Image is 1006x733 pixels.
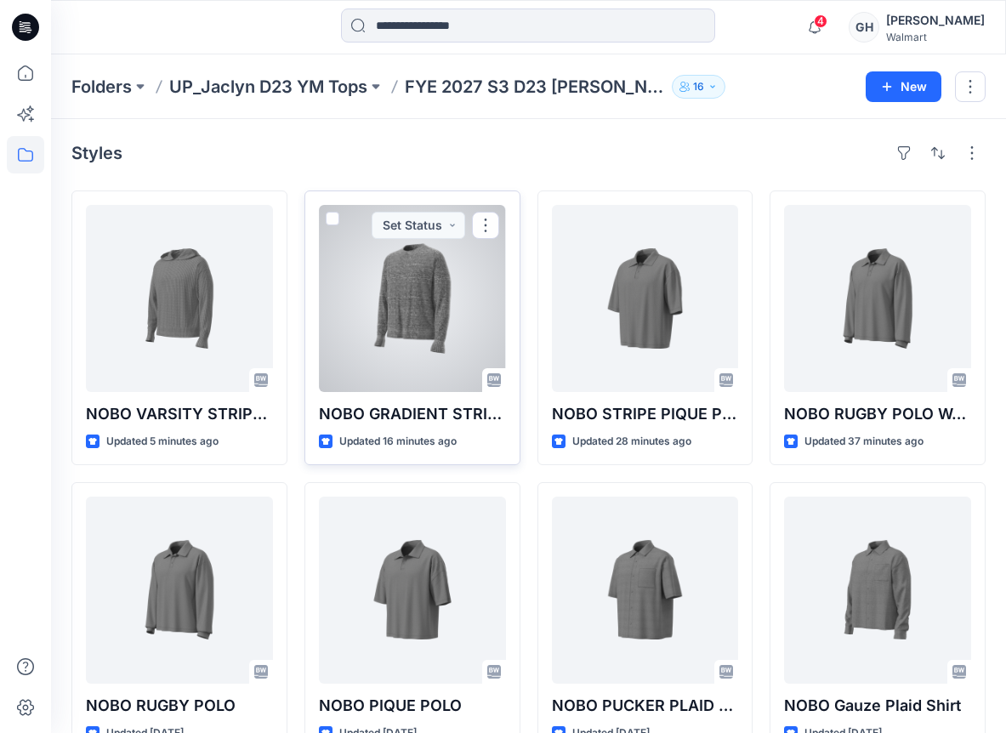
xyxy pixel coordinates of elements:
[784,402,971,426] p: NOBO RUGBY POLO W. DENIM COLLAR
[552,694,739,718] p: NOBO PUCKER PLAID SHIRT
[71,143,122,163] h4: Styles
[814,14,827,28] span: 4
[169,75,367,99] a: UP_Jaclyn D23 YM Tops
[86,205,273,392] a: NOBO VARSITY STRIPE HOODIE SWEATER
[866,71,941,102] button: New
[106,433,219,451] p: Updated 5 minutes ago
[319,402,506,426] p: NOBO GRADIENT STRIPE CREW SWEATER
[405,75,665,99] p: FYE 2027 S3 D23 [PERSON_NAME] YM Tops GT IMPORTS
[86,497,273,684] a: NOBO RUGBY POLO
[784,694,971,718] p: NOBO Gauze Plaid Shirt
[86,694,273,718] p: NOBO RUGBY POLO
[784,205,971,392] a: NOBO RUGBY POLO W. DENIM COLLAR
[886,31,985,43] div: Walmart
[71,75,132,99] a: Folders
[552,205,739,392] a: NOBO STRIPE PIQUE POLO
[804,433,924,451] p: Updated 37 minutes ago
[849,12,879,43] div: GH
[319,497,506,684] a: NOBO PIQUE POLO
[552,497,739,684] a: NOBO PUCKER PLAID SHIRT
[86,402,273,426] p: NOBO VARSITY STRIPE HOODIE SWEATER
[672,75,725,99] button: 16
[319,694,506,718] p: NOBO PIQUE POLO
[784,497,971,684] a: NOBO Gauze Plaid Shirt
[552,402,739,426] p: NOBO STRIPE PIQUE POLO
[339,433,457,451] p: Updated 16 minutes ago
[886,10,985,31] div: [PERSON_NAME]
[319,205,506,392] a: NOBO GRADIENT STRIPE CREW SWEATER
[693,77,704,96] p: 16
[572,433,691,451] p: Updated 28 minutes ago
